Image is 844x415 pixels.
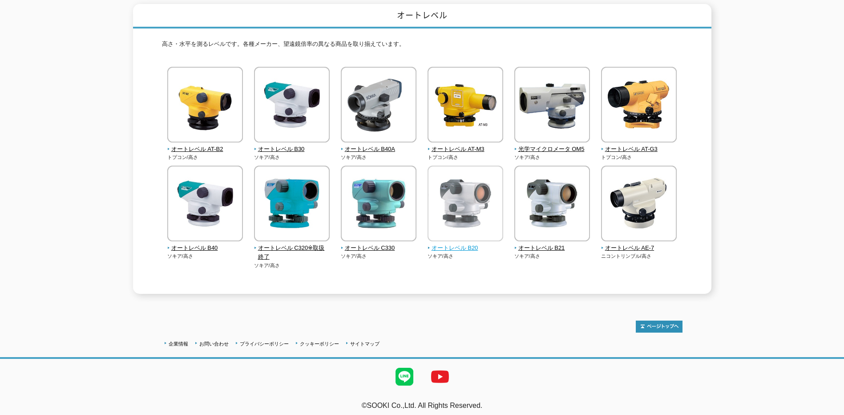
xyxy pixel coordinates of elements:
p: ソキア/高さ [341,154,417,161]
a: オートレベル B40A [341,136,417,154]
span: オートレベル AT-M3 [428,145,504,154]
p: ソキア/高さ [167,252,243,260]
img: オートレベル C320※取扱終了 [254,166,330,244]
span: オートレベル B20 [428,244,504,253]
span: オートレベル B40A [341,145,417,154]
a: オートレベル C320※取扱終了 [254,235,330,262]
a: オートレベル B21 [514,235,590,253]
span: オートレベル AT-B2 [167,145,243,154]
img: オートレベル AT-M3 [428,67,503,145]
span: オートレベル C330 [341,244,417,253]
a: 光学マイクロメータ OM5 [514,136,590,154]
p: ニコントリンブル/高さ [601,252,677,260]
a: クッキーポリシー [300,341,339,346]
p: ソキア/高さ [514,154,590,161]
p: トプコン/高さ [601,154,677,161]
img: YouTube [422,359,458,395]
p: ソキア/高さ [428,252,504,260]
a: オートレベル AT-B2 [167,136,243,154]
span: オートレベル AE-7 [601,244,677,253]
img: LINE [387,359,422,395]
p: ソキア/高さ [254,154,330,161]
a: サイトマップ [350,341,380,346]
img: オートレベル AT-G3 [601,67,677,145]
img: オートレベル B30 [254,67,330,145]
a: オートレベル AT-M3 [428,136,504,154]
p: ソキア/高さ [254,262,330,269]
a: オートレベル AE-7 [601,235,677,253]
img: 光学マイクロメータ OM5 [514,67,590,145]
h1: オートレベル [133,4,711,28]
img: オートレベル C330 [341,166,416,244]
a: お問い合わせ [199,341,229,346]
span: 光学マイクロメータ OM5 [514,145,590,154]
span: オートレベル C320※取扱終了 [254,244,330,262]
p: 高さ・水平を測るレベルです。各種メーカー、望遠鏡倍率の異なる商品を取り揃えています。 [162,40,682,53]
img: オートレベル B20 [428,166,503,244]
img: オートレベル B21 [514,166,590,244]
img: オートレベル B40 [167,166,243,244]
img: オートレベル AT-B2 [167,67,243,145]
img: トップページへ [636,321,682,333]
span: オートレベル B30 [254,145,330,154]
a: オートレベル AT-G3 [601,136,677,154]
a: オートレベル C330 [341,235,417,253]
span: オートレベル B21 [514,244,590,253]
img: オートレベル B40A [341,67,416,145]
a: オートレベル B30 [254,136,330,154]
a: プライバシーポリシー [240,341,289,346]
p: ソキア/高さ [341,252,417,260]
img: オートレベル AE-7 [601,166,677,244]
span: オートレベル AT-G3 [601,145,677,154]
p: トプコン/高さ [167,154,243,161]
a: オートレベル B20 [428,235,504,253]
p: トプコン/高さ [428,154,504,161]
p: ソキア/高さ [514,252,590,260]
a: 企業情報 [169,341,188,346]
span: オートレベル B40 [167,244,243,253]
a: オートレベル B40 [167,235,243,253]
